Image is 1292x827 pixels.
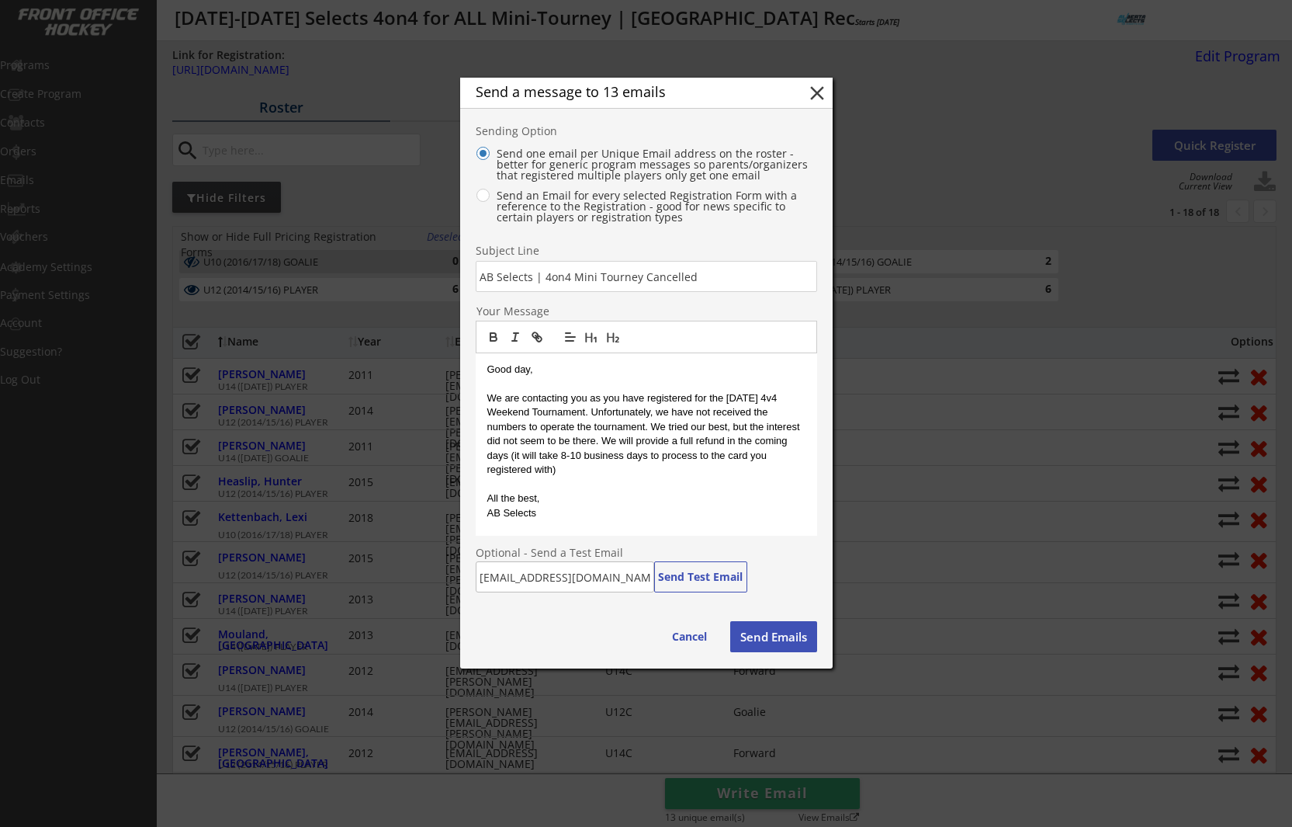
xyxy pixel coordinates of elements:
div: Send a message to 13 emails [476,85,781,99]
div: Optional - Send a Test Email [476,547,817,558]
div: Your Message [476,306,586,317]
input: Email address [476,561,654,592]
p: We are contacting you as you have registered for the [DATE] 4v4 Weekend Tournament. Unfortunately... [487,391,805,478]
label: Send one email per Unique Email address on the roster - better for generic program messages so pa... [492,148,809,181]
div: Subject Line [476,245,585,256]
button: close [805,82,829,105]
input: Type here... [476,261,817,292]
p: AB Selects [487,506,805,520]
button: Send Emails [730,621,817,652]
label: Send an Email for every selected Registration Form with a reference to the Registration - good fo... [492,190,809,223]
span: Text alignment [559,328,581,346]
button: Send Test Email [654,561,747,592]
button: Cancel [656,621,722,652]
p: All the best, [487,492,805,506]
div: Sending Option [476,126,585,137]
p: Good day, [487,363,805,377]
